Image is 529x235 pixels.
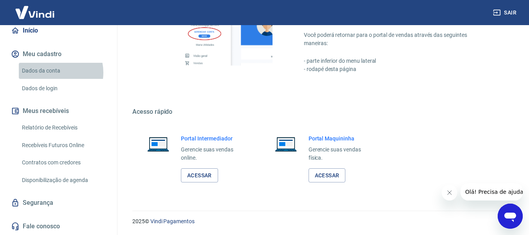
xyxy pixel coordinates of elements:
a: Dados da conta [19,63,108,79]
h6: Portal Maquininha [309,135,374,142]
h5: Acesso rápido [132,108,510,116]
img: Imagem de um notebook aberto [142,135,175,153]
button: Meu cadastro [9,46,108,63]
h6: Portal Intermediador [181,135,246,142]
span: Olá! Precisa de ajuda? [5,5,66,12]
a: Contratos com credores [19,155,108,171]
iframe: Botão para abrir a janela de mensagens [498,204,523,229]
p: 2025 © [132,217,510,226]
p: Você poderá retornar para o portal de vendas através das seguintes maneiras: [304,31,491,47]
a: Acessar [309,168,346,183]
iframe: Mensagem da empresa [460,183,523,200]
a: Segurança [9,194,108,211]
p: Gerencie suas vendas física. [309,146,374,162]
button: Sair [491,5,520,20]
p: Gerencie suas vendas online. [181,146,246,162]
img: Imagem de um notebook aberto [269,135,302,153]
a: Relatório de Recebíveis [19,120,108,136]
a: Dados de login [19,80,108,97]
a: Recebíveis Futuros Online [19,137,108,153]
p: - rodapé desta página [304,65,491,73]
a: Vindi Pagamentos [150,218,195,224]
button: Meus recebíveis [9,102,108,120]
a: Início [9,22,108,39]
a: Disponibilização de agenda [19,172,108,188]
img: Vindi [9,0,60,24]
iframe: Fechar mensagem [442,185,457,200]
a: Acessar [181,168,218,183]
a: Fale conosco [9,218,108,235]
p: - parte inferior do menu lateral [304,57,491,65]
